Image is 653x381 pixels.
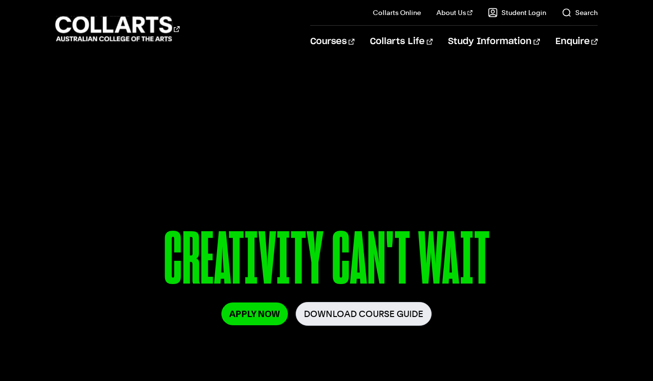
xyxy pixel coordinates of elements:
a: Download Course Guide [296,302,432,326]
a: Search [562,8,598,17]
a: About Us [436,8,472,17]
p: CREATIVITY CAN'T WAIT [55,222,597,302]
a: Study Information [448,26,539,58]
a: Collarts Online [373,8,421,17]
a: Collarts Life [370,26,433,58]
a: Enquire [555,26,598,58]
a: Courses [310,26,354,58]
a: Apply Now [221,302,288,325]
div: Go to homepage [55,15,180,43]
a: Student Login [488,8,546,17]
